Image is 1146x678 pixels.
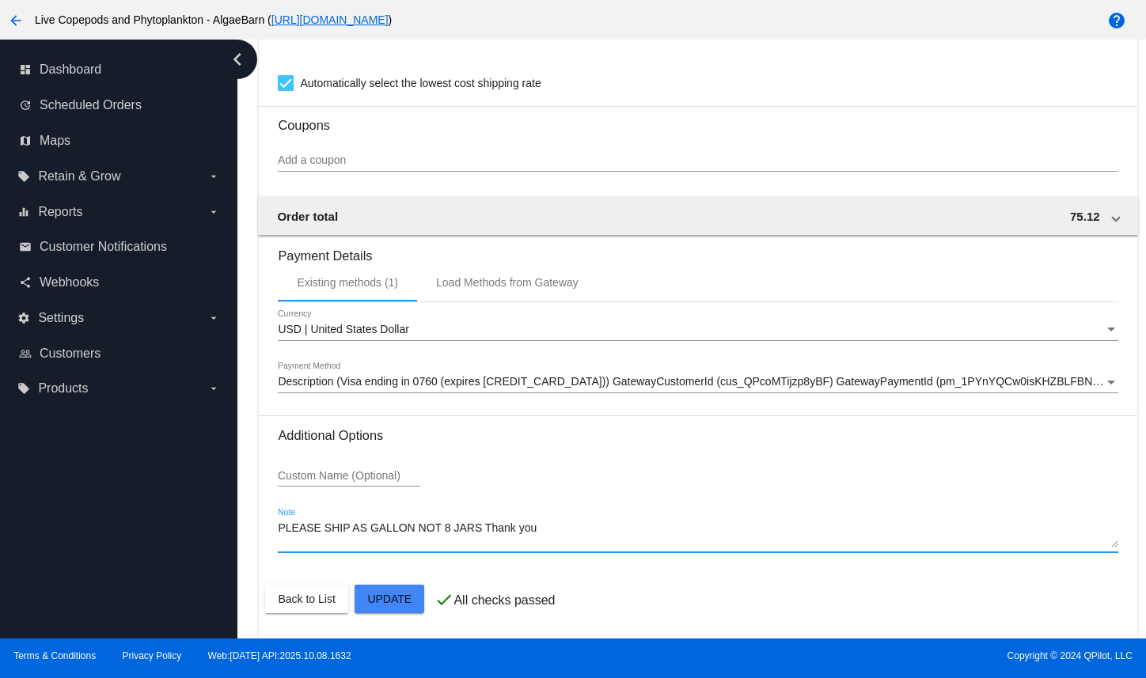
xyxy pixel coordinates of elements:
div: Existing methods (1) [297,276,398,289]
i: dashboard [19,63,32,76]
i: local_offer [17,382,30,395]
span: Reports [38,205,82,219]
span: 75.12 [1070,210,1100,223]
a: map Maps [19,128,220,153]
span: Description (Visa ending in 0760 (expires [CREDIT_CARD_DATA])) GatewayCustomerId (cus_QPcoMTijzp8... [278,375,1131,388]
i: email [19,241,32,253]
i: arrow_drop_down [207,312,220,324]
span: Automatically select the lowest cost shipping rate [300,74,541,93]
i: arrow_drop_down [207,170,220,183]
span: Live Copepods and Phytoplankton - AlgaeBarn ( ) [35,13,392,26]
span: Customers [40,347,101,361]
a: dashboard Dashboard [19,57,220,82]
i: share [19,276,32,289]
p: All checks passed [453,593,555,608]
span: Products [38,381,88,396]
i: people_outline [19,347,32,360]
span: Order total [277,210,338,223]
mat-select: Payment Method [278,376,1118,388]
i: map [19,134,32,147]
a: update Scheduled Orders [19,93,220,118]
i: settings [17,312,30,324]
a: email Customer Notifications [19,234,220,259]
i: update [19,99,32,112]
i: chevron_left [225,47,250,72]
mat-icon: help [1107,11,1126,30]
a: Web:[DATE] API:2025.10.08.1632 [208,650,351,661]
h3: Coupons [278,106,1118,133]
div: Load Methods from Gateway [436,276,579,289]
i: equalizer [17,206,30,218]
span: Copyright © 2024 QPilot, LLC [586,650,1133,661]
input: Add a coupon [278,154,1118,167]
span: Customer Notifications [40,240,167,254]
span: Maps [40,134,70,148]
a: [URL][DOMAIN_NAME] [271,13,389,26]
a: people_outline Customers [19,341,220,366]
h3: Payment Details [278,237,1118,263]
span: Retain & Grow [38,169,120,184]
a: Terms & Conditions [13,650,96,661]
span: Webhooks [40,275,99,290]
i: arrow_drop_down [207,206,220,218]
span: Dashboard [40,62,101,77]
mat-expansion-panel-header: Order total 75.12 [258,197,1137,235]
span: Back to List [278,593,335,605]
span: USD | United States Dollar [278,323,408,335]
button: Update [355,585,424,613]
input: Custom Name (Optional) [278,470,420,483]
mat-select: Currency [278,324,1118,336]
a: Privacy Policy [123,650,182,661]
span: Settings [38,311,84,325]
span: Scheduled Orders [40,98,142,112]
mat-icon: arrow_back [6,11,25,30]
button: Back to List [265,585,347,613]
a: share Webhooks [19,270,220,295]
i: arrow_drop_down [207,382,220,395]
mat-icon: check [434,590,453,609]
h3: Additional Options [278,428,1118,443]
span: Update [367,593,412,605]
i: local_offer [17,170,30,183]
